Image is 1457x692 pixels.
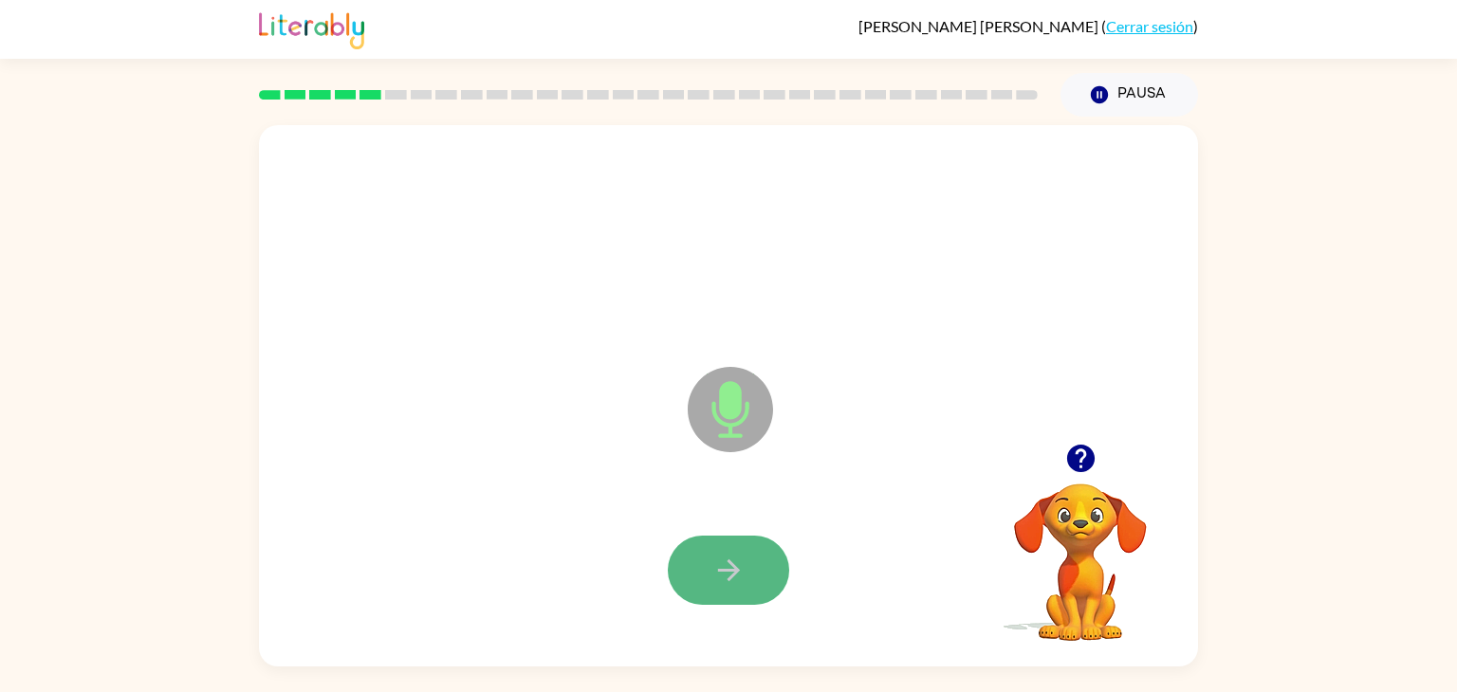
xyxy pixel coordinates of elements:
[259,8,364,49] img: Literably
[1106,17,1193,35] a: Cerrar sesión
[858,17,1198,35] div: ( )
[1060,73,1198,117] button: Pausa
[858,17,1101,35] span: [PERSON_NAME] [PERSON_NAME]
[986,454,1175,644] video: Tu navegador debe admitir la reproducción de archivos .mp4 para usar Literably. Intenta usar otro...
